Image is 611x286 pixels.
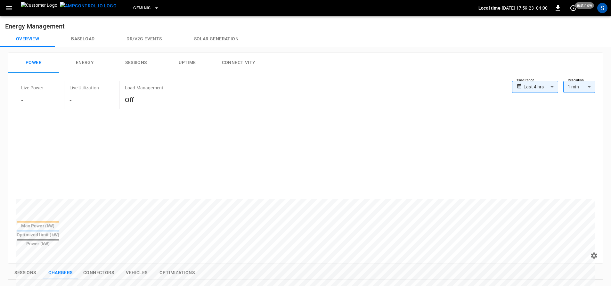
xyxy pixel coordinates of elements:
h6: - [21,95,44,105]
div: Last 4 hrs [524,81,558,93]
button: Uptime [162,53,213,73]
button: show latest vehicles [119,266,154,280]
button: show latest optimizations [154,266,200,280]
button: Connectivity [213,53,264,73]
p: Load Management [125,85,163,91]
p: Live Power [21,85,44,91]
img: ampcontrol.io logo [60,2,117,10]
button: show latest charge points [43,266,78,280]
button: Power [8,53,59,73]
button: Sessions [110,53,162,73]
div: profile-icon [597,3,607,13]
span: just now [575,2,594,9]
p: Local time [478,5,501,11]
button: set refresh interval [568,3,578,13]
h6: - [69,95,99,105]
button: Energy [59,53,110,73]
label: Resolution [568,78,584,83]
p: Live Utilization [69,85,99,91]
img: Customer Logo [21,2,57,14]
span: Geminis [133,4,151,12]
button: show latest connectors [78,266,119,280]
button: show latest sessions [8,266,43,280]
button: Baseload [55,31,110,47]
div: 1 min [563,81,595,93]
h6: Off [125,95,163,105]
button: Geminis [131,2,162,14]
p: [DATE] 17:59:23 -04:00 [502,5,548,11]
label: Time Range [517,78,534,83]
button: Dr/V2G events [110,31,178,47]
button: Solar generation [178,31,255,47]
